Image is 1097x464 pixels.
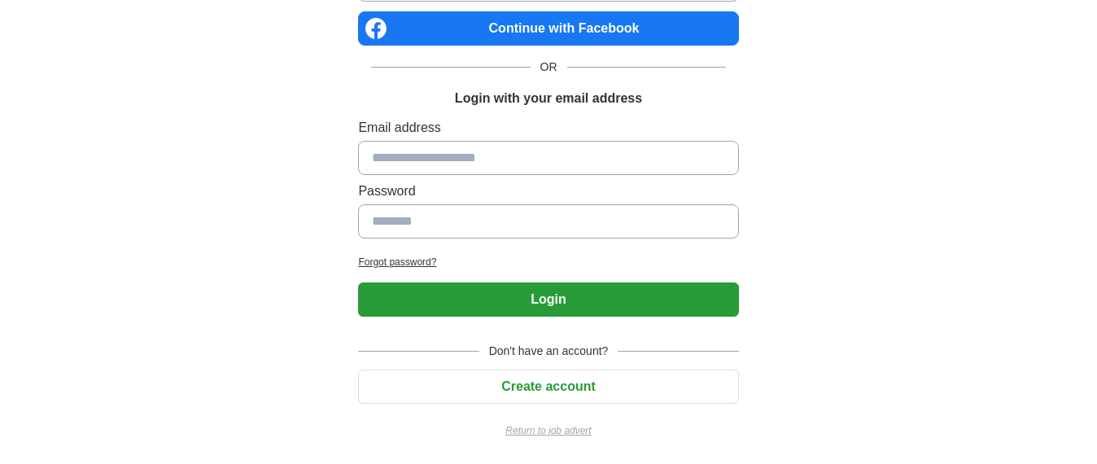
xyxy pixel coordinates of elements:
a: Continue with Facebook [358,11,738,46]
label: Email address [358,118,738,138]
span: Don't have an account? [479,343,618,360]
button: Login [358,282,738,317]
a: Create account [358,379,738,393]
span: OR [531,59,567,76]
label: Password [358,182,738,201]
a: Return to job advert [358,423,738,438]
h1: Login with your email address [455,89,642,108]
button: Create account [358,370,738,404]
a: Forgot password? [358,255,738,269]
